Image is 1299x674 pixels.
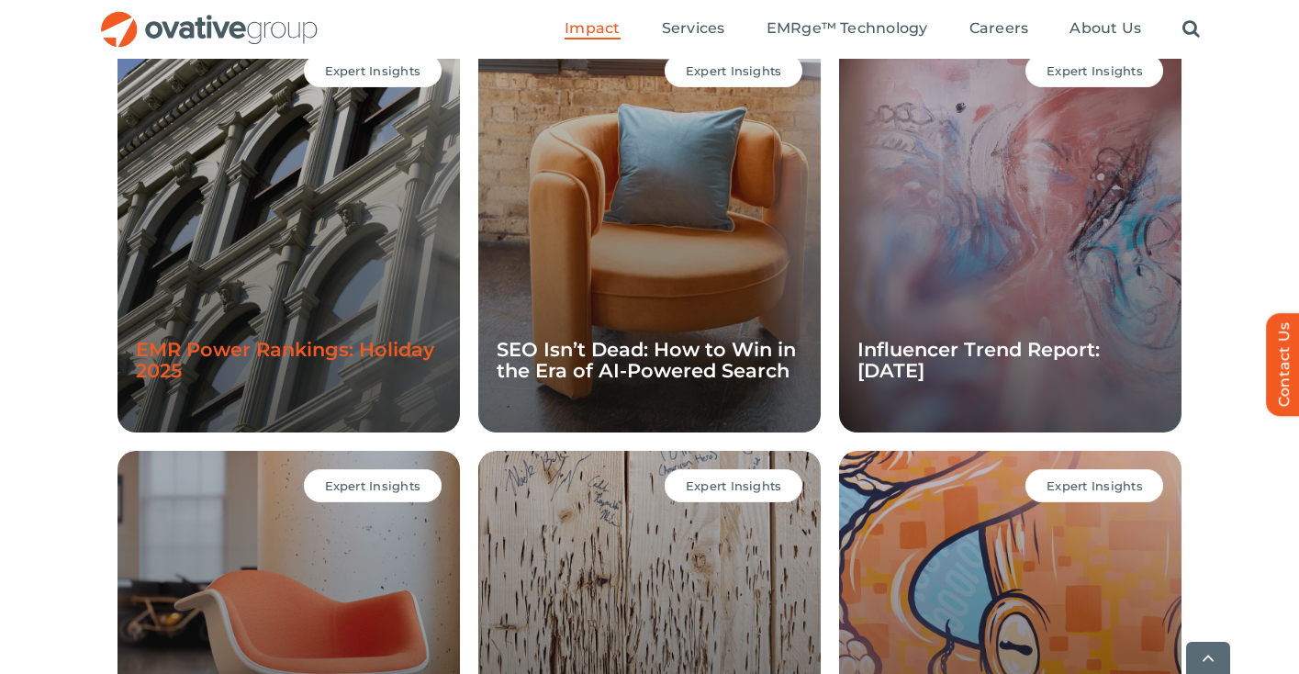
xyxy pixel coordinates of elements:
a: Services [662,19,725,39]
a: Search [1182,19,1200,39]
a: Influencer Trend Report: [DATE] [857,338,1100,382]
a: EMRge™ Technology [767,19,928,39]
span: About Us [1069,19,1141,38]
span: Careers [969,19,1029,38]
a: About Us [1069,19,1141,39]
span: Impact [565,19,620,38]
a: Impact [565,19,620,39]
a: EMR Power Rankings: Holiday 2025 [136,338,434,382]
a: Careers [969,19,1029,39]
a: SEO Isn’t Dead: How to Win in the Era of AI-Powered Search [497,338,796,382]
span: EMRge™ Technology [767,19,928,38]
a: OG_Full_horizontal_RGB [99,9,319,27]
span: Services [662,19,725,38]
